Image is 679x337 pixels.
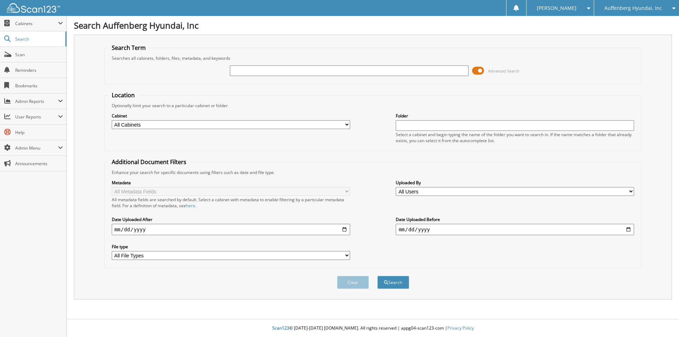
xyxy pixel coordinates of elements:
span: Advanced Search [488,68,520,74]
input: end [396,224,634,235]
span: User Reports [15,114,58,120]
div: Enhance your search for specific documents using filters such as date and file type. [108,169,638,175]
label: Date Uploaded Before [396,216,634,222]
span: Bookmarks [15,83,63,89]
input: start [112,224,350,235]
h1: Search Auffenberg Hyundai, Inc [74,19,672,31]
legend: Search Term [108,44,149,52]
span: Cabinets [15,21,58,27]
span: Help [15,129,63,135]
div: Searches all cabinets, folders, files, metadata, and keywords [108,55,638,61]
span: Announcements [15,161,63,167]
span: Admin Reports [15,98,58,104]
label: File type [112,244,350,250]
a: Privacy Policy [447,325,474,331]
label: Date Uploaded After [112,216,350,222]
div: © [DATE]-[DATE] [DOMAIN_NAME]. All rights reserved | appg04-scan123-com | [67,320,679,337]
img: scan123-logo-white.svg [7,3,60,13]
button: Clear [337,276,369,289]
span: Auffenberg Hyundai, Inc [604,6,662,10]
span: [PERSON_NAME] [537,6,576,10]
label: Folder [396,113,634,119]
span: Scan [15,52,63,58]
label: Uploaded By [396,180,634,186]
legend: Location [108,91,138,99]
label: Metadata [112,180,350,186]
button: Search [377,276,409,289]
span: Reminders [15,67,63,73]
a: here [186,203,195,209]
div: All metadata fields are searched by default. Select a cabinet with metadata to enable filtering b... [112,197,350,209]
span: Admin Menu [15,145,58,151]
span: Scan123 [272,325,289,331]
legend: Additional Document Filters [108,158,190,166]
div: Optionally limit your search to a particular cabinet or folder [108,103,638,109]
span: Search [15,36,62,42]
label: Cabinet [112,113,350,119]
div: Select a cabinet and begin typing the name of the folder you want to search in. If the name match... [396,132,634,144]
